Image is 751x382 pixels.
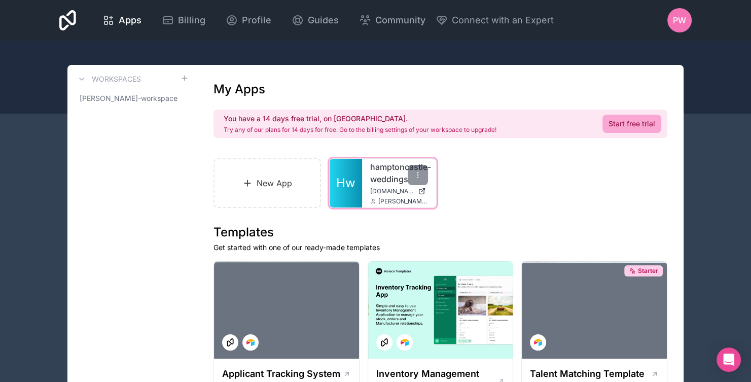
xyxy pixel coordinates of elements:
[213,242,667,253] p: Get started with one of our ready-made templates
[178,13,205,27] span: Billing
[401,338,409,346] img: Airtable Logo
[375,13,425,27] span: Community
[717,348,741,372] div: Open Intercom Messenger
[80,93,177,103] span: [PERSON_NAME]-workspace
[336,175,355,191] span: Hw
[370,161,428,185] a: hamptoncastle-weddings
[119,13,141,27] span: Apps
[242,13,271,27] span: Profile
[154,9,213,31] a: Billing
[530,367,645,381] h1: Talent Matching Template
[213,81,265,97] h1: My Apps
[308,13,339,27] span: Guides
[76,73,141,85] a: Workspaces
[534,338,542,346] img: Airtable Logo
[378,197,428,205] span: [PERSON_NAME][EMAIL_ADDRESS][DOMAIN_NAME]
[213,158,321,208] a: New App
[370,187,428,195] a: [DOMAIN_NAME]
[246,338,255,346] img: Airtable Logo
[224,126,496,134] p: Try any of our plans for 14 days for free. Go to the billing settings of your workspace to upgrade!
[602,115,661,133] a: Start free trial
[370,187,414,195] span: [DOMAIN_NAME]
[213,224,667,240] h1: Templates
[452,13,554,27] span: Connect with an Expert
[330,159,362,207] a: Hw
[673,14,686,26] span: PW
[436,13,554,27] button: Connect with an Expert
[76,89,189,108] a: [PERSON_NAME]-workspace
[218,9,279,31] a: Profile
[351,9,434,31] a: Community
[638,267,658,275] span: Starter
[222,367,340,381] h1: Applicant Tracking System
[92,74,141,84] h3: Workspaces
[283,9,347,31] a: Guides
[224,114,496,124] h2: You have a 14 days free trial, on [GEOGRAPHIC_DATA].
[94,9,150,31] a: Apps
